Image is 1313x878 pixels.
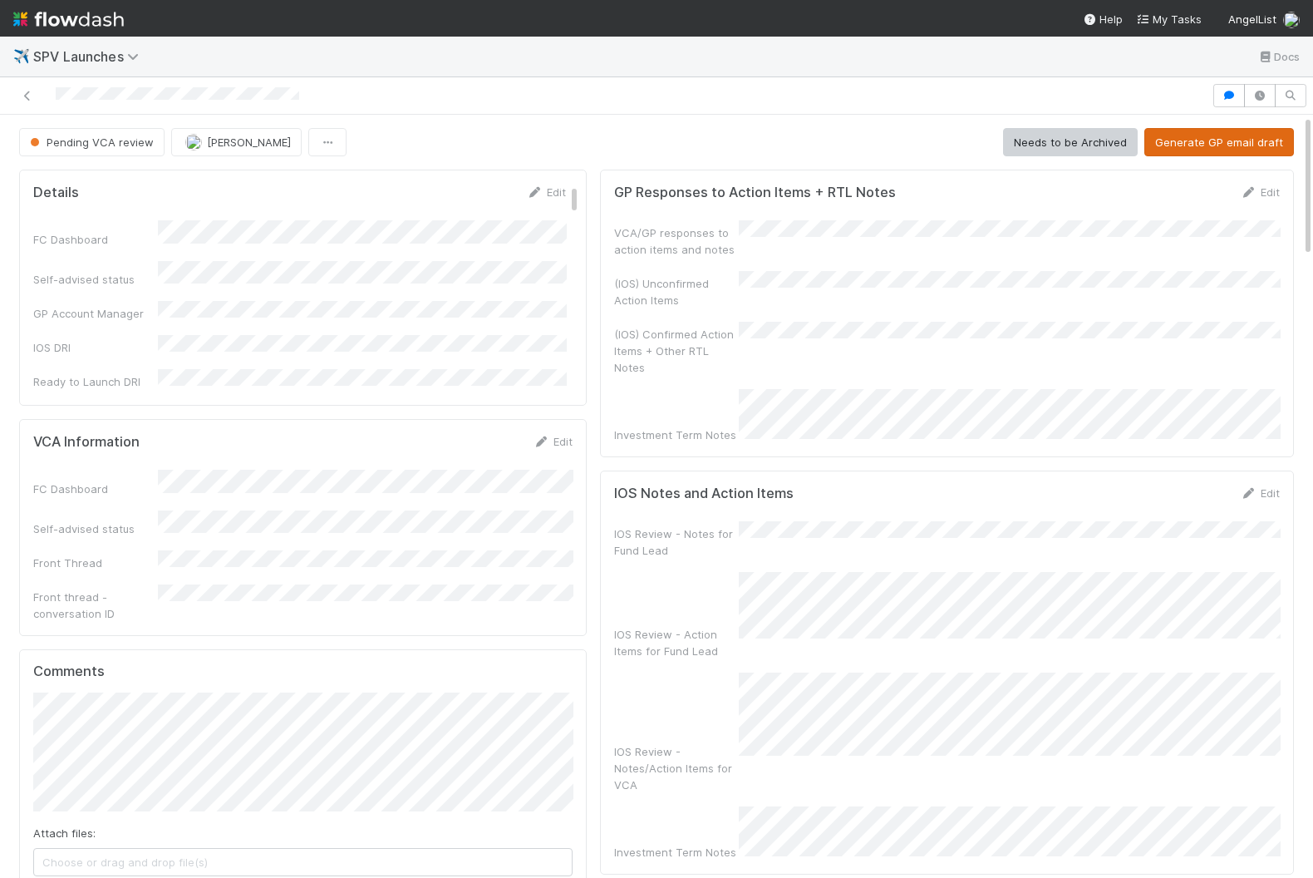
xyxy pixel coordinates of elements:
h5: Comments [33,663,573,680]
div: Front Thread [33,555,158,571]
a: Edit [1241,185,1280,199]
div: Ready to Launch DRI [33,373,158,390]
span: AngelList [1228,12,1276,26]
img: avatar_eed832e9-978b-43e4-b51e-96e46fa5184b.png [185,134,202,150]
button: Needs to be Archived [1003,128,1138,156]
div: Help [1083,11,1123,27]
div: Investment Term Notes [614,427,739,443]
a: My Tasks [1136,11,1202,27]
span: My Tasks [1136,12,1202,26]
a: Edit [527,185,566,199]
span: SPV Launches [33,48,147,65]
h5: GP Responses to Action Items + RTL Notes [614,185,896,201]
div: Self-advised status [33,271,158,288]
div: IOS Review - Action Items for Fund Lead [614,626,739,659]
div: GP Account Manager [33,305,158,322]
img: avatar_eed832e9-978b-43e4-b51e-96e46fa5184b.png [1283,12,1300,28]
img: logo-inverted-e16ddd16eac7371096b0.svg [13,5,124,33]
div: VCA/GP responses to action items and notes [614,224,739,258]
div: Self-advised status [33,520,158,537]
label: Attach files: [33,825,96,841]
span: [PERSON_NAME] [207,136,291,149]
button: Generate GP email draft [1144,128,1294,156]
span: Choose or drag and drop file(s) [34,849,572,876]
a: Docs [1257,47,1300,67]
div: FC Dashboard [33,481,158,497]
h5: IOS Notes and Action Items [614,486,794,502]
div: Investment Term Notes [614,844,739,861]
span: ✈️ [13,49,30,63]
div: (IOS) Unconfirmed Action Items [614,275,739,308]
a: Edit [534,435,573,448]
a: Edit [1241,486,1280,500]
div: IOS DRI [33,339,158,356]
h5: Details [33,185,79,201]
h5: VCA Information [33,434,140,451]
div: FC Dashboard [33,231,158,248]
div: (IOS) Confirmed Action Items + Other RTL Notes [614,326,739,376]
div: IOS Review - Notes/Action Items for VCA [614,743,739,793]
div: IOS Review - Notes for Fund Lead [614,525,739,559]
button: [PERSON_NAME] [171,128,302,156]
div: Front thread - conversation ID [33,589,158,622]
